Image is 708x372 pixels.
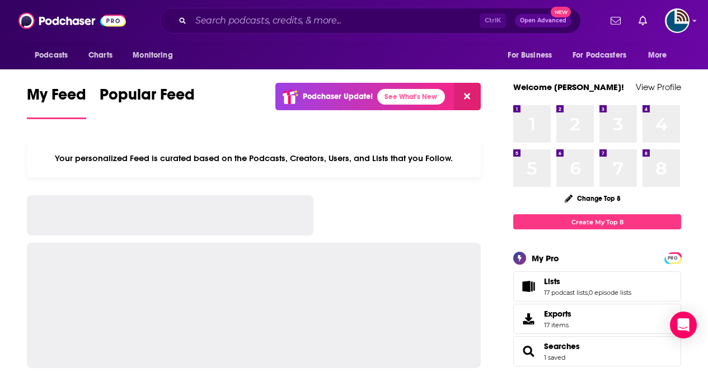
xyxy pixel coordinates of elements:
span: Monitoring [133,48,172,63]
button: open menu [565,45,643,66]
span: Exports [517,311,540,327]
span: My Feed [27,85,86,111]
a: 0 episode lists [589,289,631,296]
a: Show notifications dropdown [634,11,651,30]
a: Create My Top 8 [513,214,681,229]
a: 17 podcast lists [544,289,588,296]
span: Podcasts [35,48,68,63]
span: PRO [666,254,679,262]
span: Exports [544,309,571,319]
button: open menu [500,45,566,66]
span: For Business [508,48,552,63]
a: Lists [544,276,631,286]
span: Logged in as tdunyak [665,8,690,33]
span: Charts [88,48,112,63]
span: , [588,289,589,296]
a: PRO [666,253,679,262]
button: Change Top 8 [558,191,627,205]
button: open menu [640,45,681,66]
a: Exports [513,304,681,334]
a: Show notifications dropdown [606,11,625,30]
img: User Profile [665,8,690,33]
a: 1 saved [544,354,565,361]
button: Open AdvancedNew [515,14,571,27]
span: 17 items [544,321,571,329]
a: My Feed [27,85,86,119]
button: open menu [125,45,187,66]
a: Popular Feed [100,85,195,119]
button: open menu [27,45,82,66]
img: Podchaser - Follow, Share and Rate Podcasts [18,10,126,31]
span: New [551,7,571,17]
button: Show profile menu [665,8,690,33]
input: Search podcasts, credits, & more... [191,12,480,30]
a: Searches [517,343,540,359]
a: Welcome [PERSON_NAME]! [513,82,624,92]
p: Podchaser Update! [303,92,373,101]
span: More [648,48,667,63]
span: Popular Feed [100,85,195,111]
a: Lists [517,279,540,294]
span: For Podcasters [573,48,626,63]
a: See What's New [377,89,445,105]
a: View Profile [636,82,681,92]
div: Your personalized Feed is curated based on the Podcasts, Creators, Users, and Lists that you Follow. [27,139,481,177]
span: Ctrl K [480,13,506,28]
div: My Pro [532,253,559,263]
div: Open Intercom Messenger [670,312,697,338]
a: Searches [544,341,580,351]
div: Search podcasts, credits, & more... [160,8,581,34]
span: Open Advanced [520,18,566,23]
span: Lists [544,276,560,286]
span: Lists [513,271,681,302]
span: Searches [513,336,681,366]
a: Charts [81,45,119,66]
